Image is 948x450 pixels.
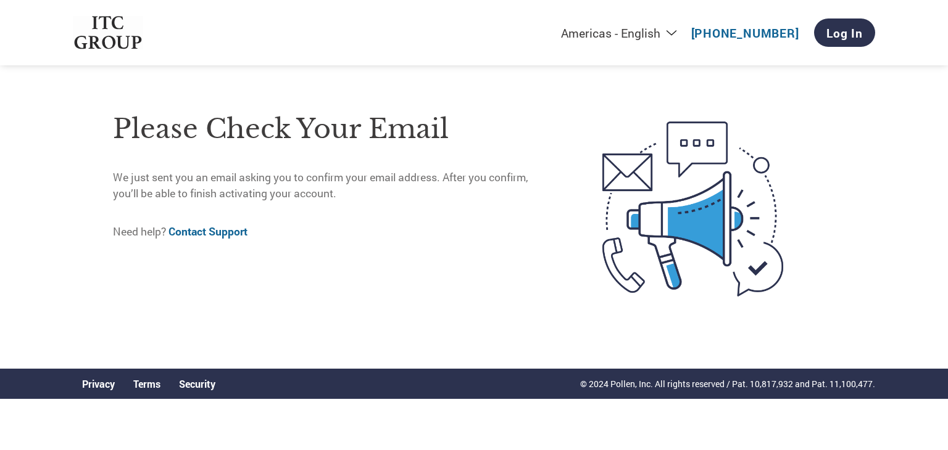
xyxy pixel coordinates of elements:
a: Security [179,377,215,390]
p: © 2024 Pollen, Inc. All rights reserved / Pat. 10,817,932 and Pat. 11,100,477. [580,377,875,390]
a: [PHONE_NUMBER] [691,25,799,41]
p: We just sent you an email asking you to confirm your email address. After you confirm, you’ll be ... [113,170,551,202]
img: ITC Group [73,16,143,50]
a: Privacy [82,377,115,390]
img: open-email [551,99,835,319]
p: Need help? [113,224,551,240]
a: Terms [133,377,160,390]
h1: Please check your email [113,109,551,149]
a: Contact Support [168,224,247,239]
a: Log In [814,18,875,47]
